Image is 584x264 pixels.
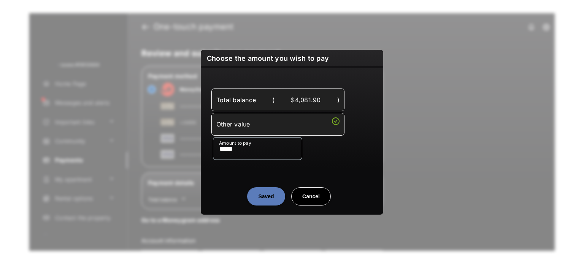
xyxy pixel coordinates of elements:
[337,96,340,104] font: )
[207,54,329,62] font: Choose the amount you wish to pay
[291,96,321,104] font: $4,081.90
[247,187,285,206] button: Saved
[272,96,275,104] font: (
[291,187,331,206] button: Cancel
[216,120,250,128] font: Other value
[216,96,256,104] font: Total balance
